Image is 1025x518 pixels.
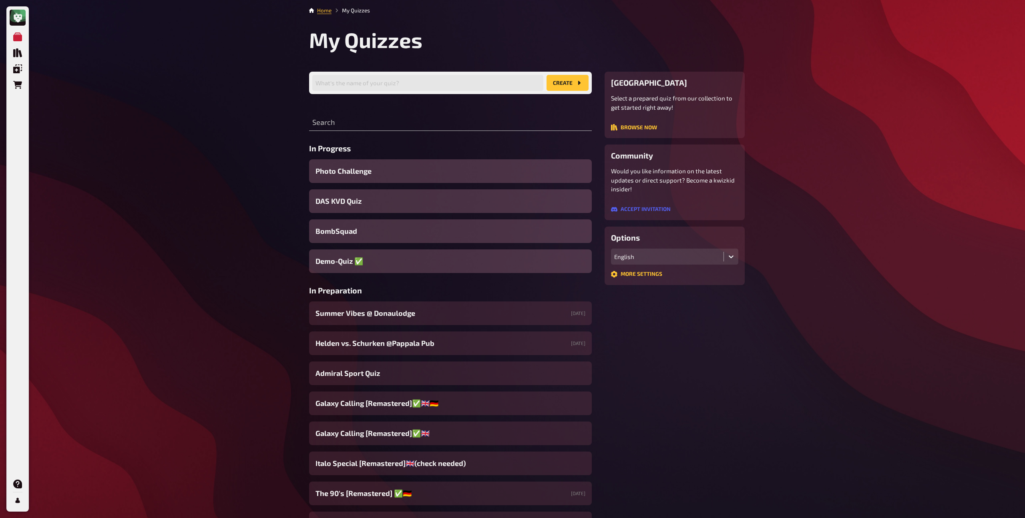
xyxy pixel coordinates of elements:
[316,488,412,499] span: The 90's [Remastered] ✅​🇩🇪
[309,392,592,415] a: Galaxy Calling [Remastered]✅​🇬🇧🇩🇪
[309,27,745,52] h1: My Quizzes
[611,78,738,87] h3: [GEOGRAPHIC_DATA]
[309,452,592,475] a: Italo Special [Remastered]🇬🇧​(check needed)
[309,331,592,355] a: Helden vs. Schurken @Pappala Pub[DATE]
[571,310,585,317] small: [DATE]
[309,249,592,273] a: Demo-Quiz ✅​
[611,151,738,160] h3: Community
[316,398,438,409] span: Galaxy Calling [Remastered]✅​🇬🇧🇩🇪
[309,144,592,153] h3: In Progress
[309,422,592,445] a: Galaxy Calling [Remastered]✅​🇬🇧​
[611,124,657,132] a: Browse now
[309,482,592,505] a: The 90's [Remastered] ✅​🇩🇪[DATE]
[332,6,370,14] li: My Quizzes
[316,166,372,177] span: Photo Challenge
[316,196,362,207] span: DAS KVD Quiz
[316,256,363,267] span: Demo-Quiz ✅​
[309,361,592,385] a: Admiral Sport Quiz
[611,207,671,214] a: Accept invitation
[614,253,720,260] div: English
[317,6,332,14] li: Home
[316,226,357,237] span: BombSquad
[309,219,592,243] a: BombSquad
[309,301,592,325] a: Summer Vibes @ Donaulodge[DATE]
[571,340,585,347] small: [DATE]
[316,458,466,469] span: Italo Special [Remastered]🇬🇧​(check needed)
[611,94,738,112] p: Select a prepared quiz from our collection to get started right away!
[316,308,415,319] span: Summer Vibes @ Donaulodge
[309,159,592,183] a: Photo Challenge
[309,189,592,213] a: DAS KVD Quiz
[547,75,589,91] button: create
[316,368,380,379] span: Admiral Sport Quiz
[309,115,592,131] input: Search
[611,206,671,213] button: Accept invitation
[611,271,662,279] a: More settings
[611,233,738,242] h3: Options
[611,167,738,194] p: Would you like information on the latest updates or direct support? Become a kwizkid insider!
[309,286,592,295] h3: In Preparation
[317,7,332,14] a: Home
[312,75,543,91] input: What's the name of your quiz?
[571,490,585,497] small: [DATE]
[316,428,430,439] span: Galaxy Calling [Remastered]✅​🇬🇧​
[611,271,662,277] button: More settings
[316,338,434,349] span: Helden vs. Schurken @Pappala Pub
[611,124,657,131] button: Browse now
